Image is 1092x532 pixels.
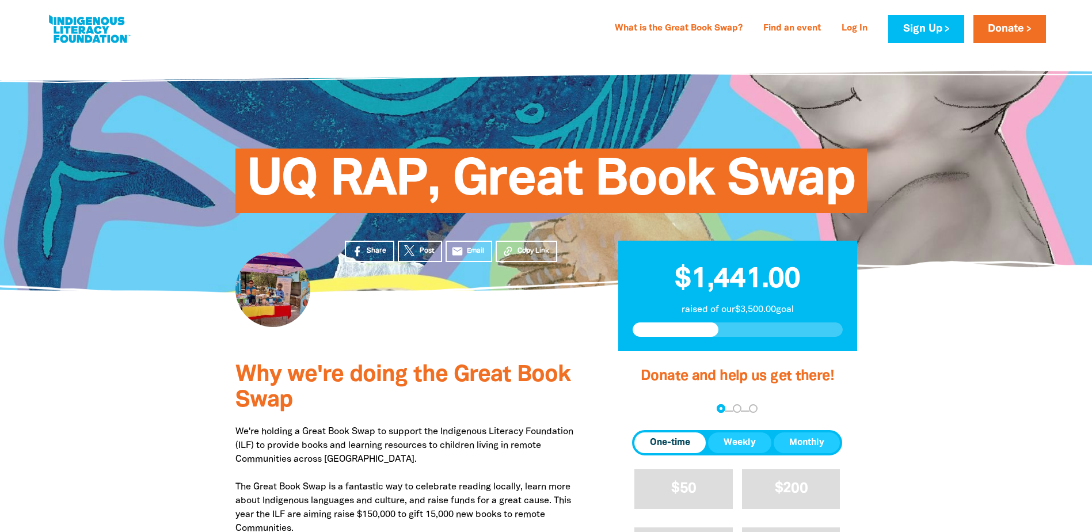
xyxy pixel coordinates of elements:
[789,436,824,450] span: Monthly
[634,469,733,509] button: $50
[742,469,840,509] button: $200
[420,246,434,256] span: Post
[608,20,749,38] a: What is the Great Book Swap?
[671,482,696,495] span: $50
[774,432,840,453] button: Monthly
[650,436,690,450] span: One-time
[888,15,964,43] a: Sign Up
[518,246,549,256] span: Copy Link
[749,404,758,413] button: Navigate to step 3 of 3 to enter your payment details
[756,20,828,38] a: Find an event
[633,303,843,317] p: raised of our $3,500.00 goal
[451,245,463,257] i: email
[634,432,706,453] button: One-time
[398,241,442,262] a: Post
[973,15,1046,43] a: Donate
[717,404,725,413] button: Navigate to step 1 of 3 to enter your donation amount
[835,20,874,38] a: Log In
[675,267,800,293] span: $1,441.00
[708,432,771,453] button: Weekly
[446,241,493,262] a: emailEmail
[724,436,756,450] span: Weekly
[641,370,834,383] span: Donate and help us get there!
[235,364,570,411] span: Why we're doing the Great Book Swap
[345,241,394,262] a: Share
[775,482,808,495] span: $200
[496,241,557,262] button: Copy Link
[367,246,386,256] span: Share
[467,246,484,256] span: Email
[632,430,842,455] div: Donation frequency
[247,157,855,213] span: UQ RAP, Great Book Swap
[733,404,741,413] button: Navigate to step 2 of 3 to enter your details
